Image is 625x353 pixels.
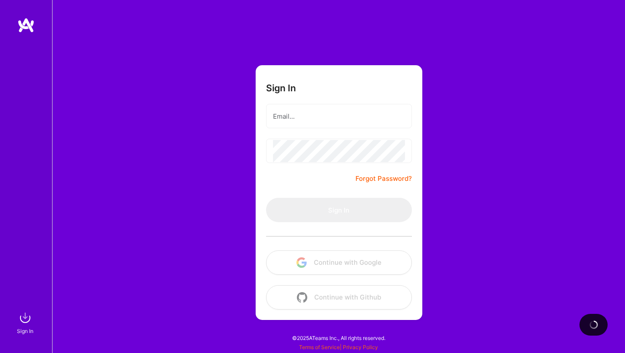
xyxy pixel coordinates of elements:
[273,105,405,127] input: Email...
[299,344,340,350] a: Terms of Service
[343,344,378,350] a: Privacy Policy
[266,285,412,310] button: Continue with Github
[266,83,296,93] h3: Sign In
[297,292,307,303] img: icon
[266,250,412,275] button: Continue with Google
[17,17,35,33] img: logo
[299,344,378,350] span: |
[588,319,600,331] img: loading
[296,257,307,268] img: icon
[16,309,34,326] img: sign in
[17,326,33,336] div: Sign In
[355,173,412,184] a: Forgot Password?
[52,327,625,349] div: © 2025 ATeams Inc., All rights reserved.
[266,198,412,222] button: Sign In
[18,309,34,336] a: sign inSign In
